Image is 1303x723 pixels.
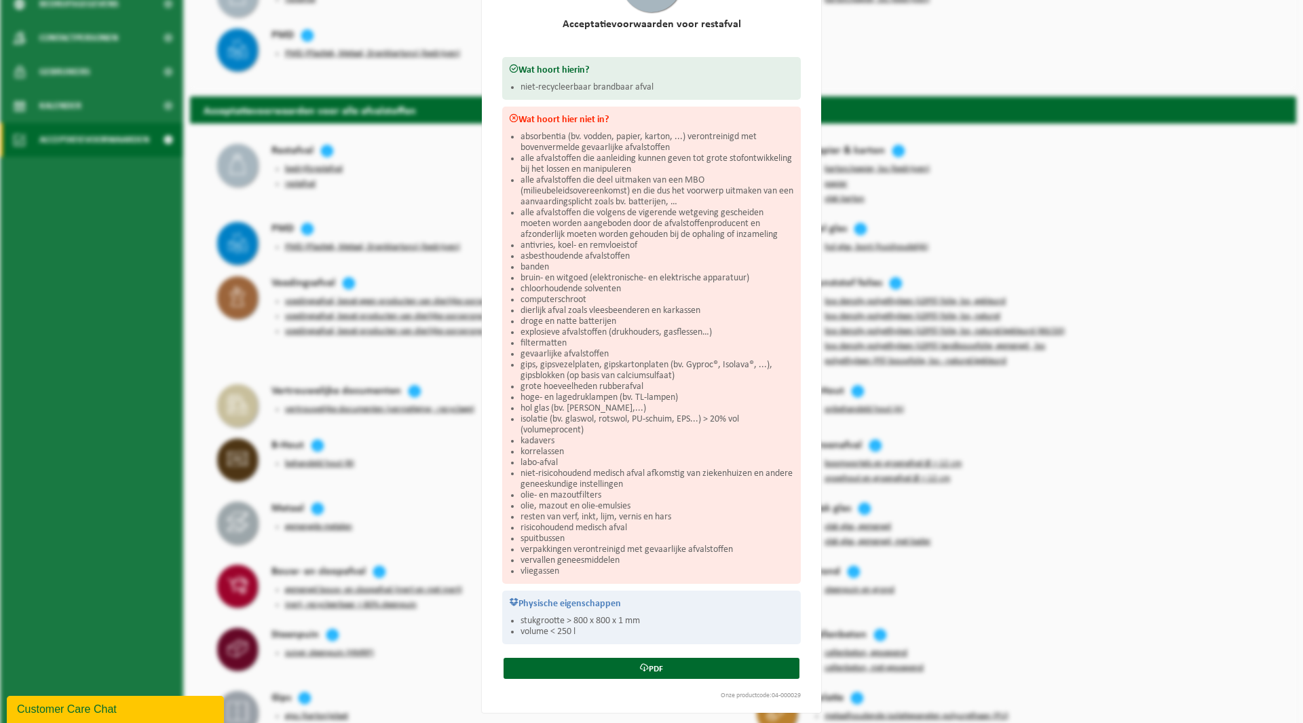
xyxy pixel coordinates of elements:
[521,273,794,284] li: bruin- en witgoed (elektronische- en elektrische apparatuur)
[521,262,794,273] li: banden
[521,305,794,316] li: dierlijk afval zoals vleesbeenderen en karkassen
[521,327,794,338] li: explosieve afvalstoffen (drukhouders, gasflessen…)
[521,175,794,208] li: alle afvalstoffen die deel uitmaken van een MBO (milieubeleidsovereenkomst) en die dus het voorwe...
[7,693,227,723] iframe: chat widget
[521,490,794,501] li: olie- en mazoutfilters
[521,153,794,175] li: alle afvalstoffen die aanleiding kunnen geven tot grote stofontwikkeling bij het lossen en manipu...
[504,658,799,679] a: PDF
[521,414,794,436] li: isolatie (bv. glaswol, rotswol, PU-schuim, EPS...) > 20% vol (volumeprocent)
[521,468,794,490] li: niet-risicohoudend medisch afval afkomstig van ziekenhuizen en andere geneeskundige instellingen
[521,82,794,93] li: niet-recycleerbaar brandbaar afval
[521,338,794,349] li: filtermatten
[521,295,794,305] li: computerschroot
[521,392,794,403] li: hoge- en lagedruklampen (bv. TL-lampen)
[521,501,794,512] li: olie, mazout en olie-emulsies
[521,616,794,627] li: stukgrootte > 800 x 800 x 1 mm
[509,113,794,125] h3: Wat hoort hier niet in?
[521,132,794,153] li: absorbentia (bv. vodden, papier, karton, ...) verontreinigd met bovenvermelde gevaarlijke afvalst...
[495,692,808,699] div: Onze productcode:04-000029
[521,240,794,251] li: antivries, koel- en remvloeistof
[521,534,794,544] li: spuitbussen
[521,566,794,577] li: vliegassen
[521,382,794,392] li: grote hoeveelheden rubberafval
[521,316,794,327] li: droge en natte batterijen
[509,64,794,75] h3: Wat hoort hierin?
[521,251,794,262] li: asbesthoudende afvalstoffen
[521,436,794,447] li: kadavers
[502,19,801,30] h2: Acceptatievoorwaarden voor restafval
[521,512,794,523] li: resten van verf, inkt, lijm, vernis en hars
[521,208,794,240] li: alle afvalstoffen die volgens de vigerende wetgeving gescheiden moeten worden aangeboden door de ...
[521,555,794,566] li: vervallen geneesmiddelen
[521,523,794,534] li: risicohoudend medisch afval
[521,627,794,637] li: volume < 250 l
[509,597,794,609] h3: Physische eigenschappen
[521,458,794,468] li: labo-afval
[521,284,794,295] li: chloorhoudende solventen
[521,544,794,555] li: verpakkingen verontreinigd met gevaarlijke afvalstoffen
[521,349,794,360] li: gevaarlijke afvalstoffen
[521,360,794,382] li: gips, gipsvezelplaten, gipskartonplaten (bv. Gyproc®, Isolava®, ...), gipsblokken (op basis van c...
[521,447,794,458] li: korrelassen
[521,403,794,414] li: hol glas (bv. [PERSON_NAME],...)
